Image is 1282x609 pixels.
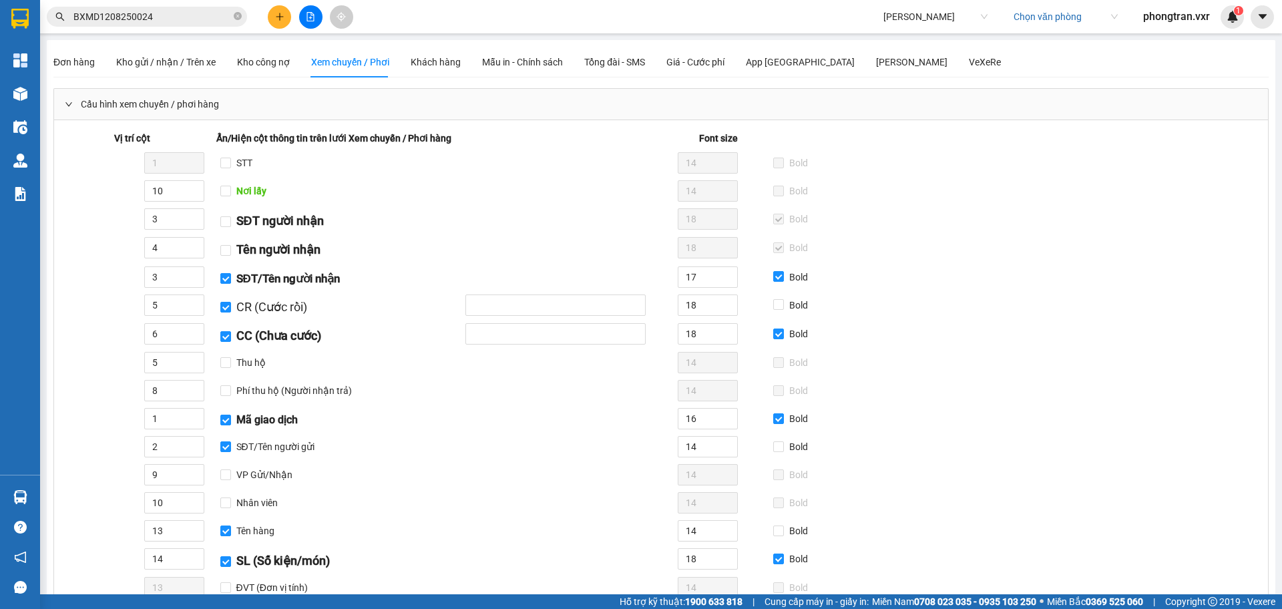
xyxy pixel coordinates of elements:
[1208,597,1217,606] span: copyright
[311,57,389,67] span: Xem chuyến / Phơi
[784,156,813,170] span: Bold
[14,581,27,594] span: message
[914,596,1036,607] strong: 0708 023 035 - 0935 103 250
[236,272,340,285] span: SĐT/Tên người nhận
[620,594,742,609] span: Hỗ trợ kỹ thuật:
[13,187,27,201] img: solution-icon
[784,411,813,426] span: Bold
[236,582,308,593] span: ĐVT (Đơn vị tính)
[1236,6,1241,15] span: 1
[969,55,1001,69] div: VeXeRe
[784,524,813,538] span: Bold
[784,355,813,370] span: Bold
[236,186,266,196] span: Nơi lấy
[236,554,330,568] span: SL (Số kiện/món)
[584,57,645,67] span: Tổng đài - SMS
[1251,5,1274,29] button: caret-down
[306,12,315,21] span: file-add
[784,184,813,198] span: Bold
[784,212,813,226] span: Bold
[337,12,346,21] span: aim
[13,53,27,67] img: dashboard-icon
[236,329,321,343] span: CC (Chưa cước)
[236,300,307,314] span: CR (Cước rồi)
[1234,6,1243,15] sup: 1
[685,596,742,607] strong: 1900 633 818
[1086,596,1143,607] strong: 0369 525 060
[299,5,323,29] button: file-add
[236,497,278,508] span: Nhân viên
[237,55,290,69] div: Kho công nợ
[234,11,242,23] span: close-circle
[784,270,813,284] span: Bold
[872,594,1036,609] span: Miền Nam
[116,57,216,67] span: Kho gửi / nhận / Trên xe
[234,12,242,20] span: close-circle
[784,439,813,454] span: Bold
[1153,594,1155,609] span: |
[13,490,27,504] img: warehouse-icon
[54,89,1268,120] div: Cấu hình xem chuyến / phơi hàng
[784,383,813,398] span: Bold
[411,55,461,69] div: Khách hàng
[81,97,219,112] span: Cấu hình xem chuyến / phơi hàng
[784,240,813,255] span: Bold
[216,133,451,144] b: Ẩn/Hiện cột thông tin trên lưới Xem chuyến / Phơi hàng
[14,521,27,534] span: question-circle
[236,214,324,228] span: SĐT người nhận
[666,57,724,67] span: Giá - Cước phí
[784,327,813,341] span: Bold
[1040,599,1044,604] span: ⚪️
[236,441,314,452] span: SĐT/Tên người gửi
[53,57,95,67] span: Đơn hàng
[330,5,353,29] button: aim
[73,9,231,24] input: Tìm tên, số ĐT hoặc mã đơn
[65,100,73,108] span: right
[236,242,320,256] span: Tên người nhận
[275,12,284,21] span: plus
[876,55,947,69] div: [PERSON_NAME]
[1227,11,1239,23] img: icon-new-feature
[784,552,813,566] span: Bold
[753,594,755,609] span: |
[236,385,352,396] span: Phí thu hộ (Người nhận trả)
[1257,11,1269,23] span: caret-down
[784,298,813,313] span: Bold
[883,7,988,27] span: Tuấn Trung
[268,5,291,29] button: plus
[1132,8,1221,25] span: phongtran.vxr
[784,580,813,595] span: Bold
[11,9,29,29] img: logo-vxr
[13,120,27,134] img: warehouse-icon
[482,57,563,67] span: Mẫu in - Chính sách
[55,12,65,21] span: search
[1047,594,1143,609] span: Miền Bắc
[13,87,27,101] img: warehouse-icon
[746,55,855,69] div: App [GEOGRAPHIC_DATA]
[14,551,27,564] span: notification
[236,526,274,536] span: Tên hàng
[13,154,27,168] img: warehouse-icon
[765,594,869,609] span: Cung cấp máy in - giấy in:
[236,158,252,168] span: STT
[784,495,813,510] span: Bold
[699,133,738,144] b: Font size
[784,467,813,482] span: Bold
[236,357,266,368] span: Thu hộ
[236,413,298,426] span: Mã giao dịch
[114,133,150,144] b: Vị trí cột
[236,469,292,480] span: VP Gửi/Nhận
